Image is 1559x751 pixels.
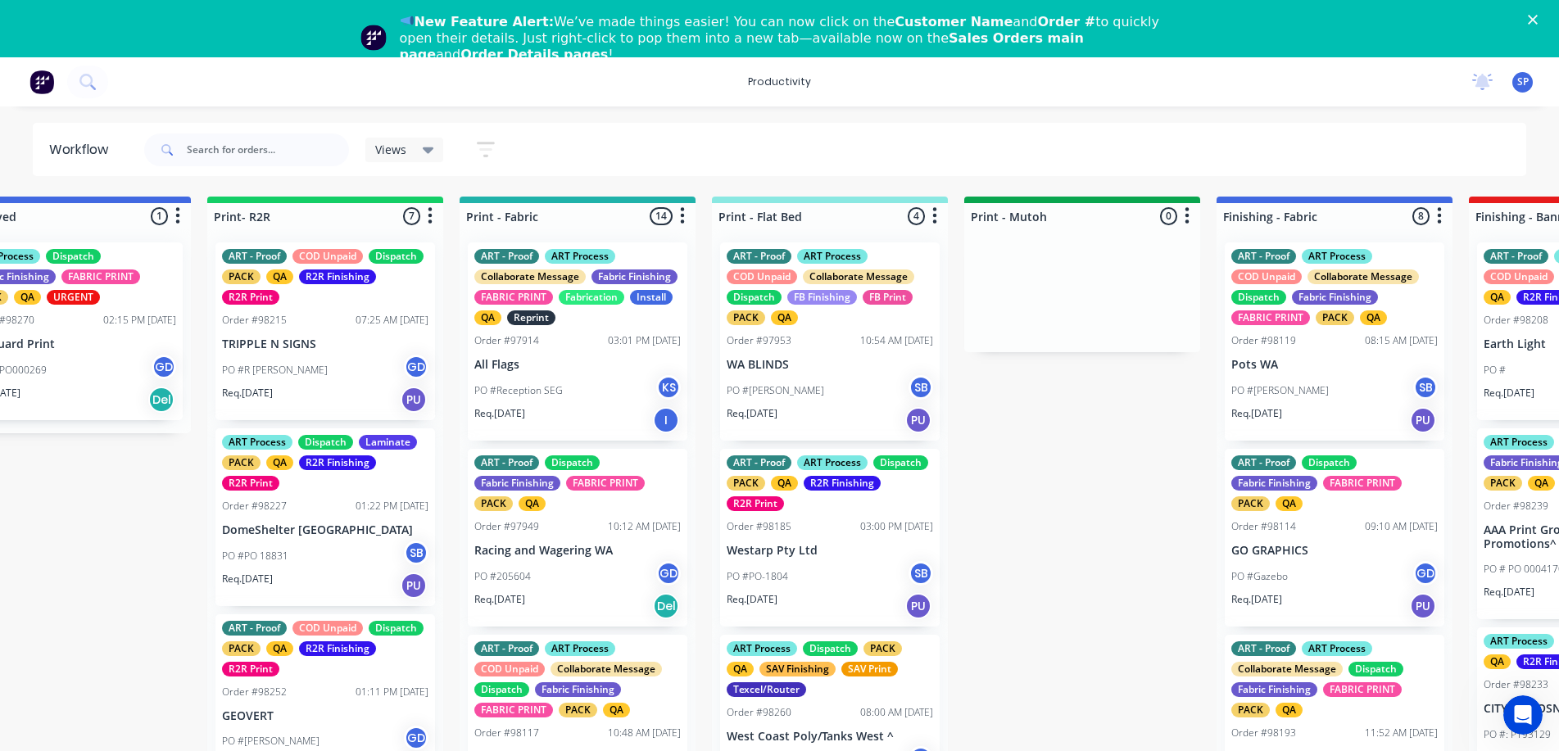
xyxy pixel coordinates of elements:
div: Dispatch [46,249,101,264]
p: Pots WA [1231,358,1438,372]
div: ART - Proof [1231,455,1296,470]
div: FABRIC PRINT [474,290,553,305]
div: Dispatch [298,435,353,450]
div: Dispatch [369,621,424,636]
div: Collaborate Message [803,269,914,284]
div: PACK [1231,703,1270,717]
div: Fabric Finishing [1292,290,1378,305]
div: COD Unpaid [474,662,545,676]
div: R2R Finishing [299,269,376,284]
div: productivity [740,70,819,94]
div: PACK [1231,496,1270,511]
p: Req. [DATE] [222,572,273,586]
div: GD [1413,561,1438,586]
b: New Feature Alert: [400,14,555,29]
p: All Flags [474,358,681,372]
div: QA [14,290,41,305]
p: GEOVERT [222,709,428,723]
div: ART - Proof [222,621,287,636]
img: Factory [29,70,54,94]
div: GD [404,726,428,750]
div: Dispatch [803,641,858,656]
p: Req. [DATE] [727,406,777,421]
div: Order #98185 [727,519,791,534]
p: Req. [DATE] [1231,406,1282,421]
div: PU [1410,407,1436,433]
div: R2R Finishing [299,455,376,470]
p: Racing and Wagering WA [474,544,681,558]
div: Dispatch [545,455,600,470]
p: TRIPPLE N SIGNS [222,337,428,351]
div: R2R Print [727,496,784,511]
p: PO #[PERSON_NAME] [727,383,824,398]
div: QA [1276,496,1303,511]
div: 08:15 AM [DATE] [1365,333,1438,348]
div: QA [474,310,501,325]
div: COD Unpaid [727,269,797,284]
div: SB [909,375,933,400]
div: FABRIC PRINT [474,703,553,717]
p: PO #[PERSON_NAME] [222,734,320,749]
p: Req. [DATE] [474,406,525,421]
div: Dispatch [727,290,782,305]
div: 11:52 AM [DATE] [1365,726,1438,740]
div: PACK [863,641,902,656]
div: We’ve made things easier! You can now click on the and to quickly open their details. Just right-... [400,11,1173,63]
div: FB Print [863,290,913,305]
p: PO #Gazebo [1231,569,1288,584]
div: PACK [727,310,765,325]
div: Order #98208 [1484,313,1548,328]
p: Req. [DATE] [1484,585,1534,599]
div: Order #98193 [1231,726,1296,740]
div: FABRIC PRINT [61,269,140,284]
div: ART - Proof [222,249,287,264]
div: QA [1484,290,1511,305]
p: Req. [DATE] [1484,386,1534,400]
div: SB [909,561,933,586]
div: Dispatch [474,682,529,697]
div: ART Process [1302,249,1372,264]
div: Fabric Finishing [1231,682,1317,697]
div: ART - ProofCOD UnpaidDispatchPACKQAR2R FinishingR2R PrintOrder #9821507:25 AM [DATE]TRIPPLE N SIG... [215,242,435,420]
p: Westarp Pty Ltd [727,544,933,558]
div: Order #98215 [222,313,287,328]
div: ART - Proof [474,455,539,470]
div: PU [905,407,931,433]
div: R2R Print [222,662,279,676]
input: Search for orders... [187,133,349,166]
div: QA [771,310,798,325]
p: PO #: P193129 [1484,727,1551,742]
div: Del [148,387,174,413]
div: ART Process [1484,435,1554,450]
div: 08:00 AM [DATE] [860,705,933,720]
div: Dispatch [1231,290,1286,305]
div: PACK [222,269,261,284]
div: Close [1528,15,1544,25]
p: PO # [1484,363,1506,378]
div: PACK [559,703,597,717]
div: GD [404,355,428,379]
div: 02:15 PM [DATE] [103,313,176,328]
div: COD Unpaid [292,621,363,636]
div: ART Process [797,249,868,264]
div: ART - Proof [474,249,539,264]
div: Order #98114 [1231,519,1296,534]
div: COD Unpaid [292,249,363,264]
div: Dispatch [873,455,928,470]
div: Dispatch [1302,455,1357,470]
div: GD [152,355,176,379]
div: ART - Proof [727,249,791,264]
div: FABRIC PRINT [1231,310,1310,325]
div: ART - Proof [1231,641,1296,656]
div: Collaborate Message [551,662,662,676]
div: Dispatch [1348,662,1403,676]
p: PO #PO 18831 [222,549,288,563]
div: COD Unpaid [1484,269,1554,284]
div: ART ProcessDispatchLaminatePACKQAR2R FinishingR2R PrintOrder #9822701:22 PM [DATE]DomeShelter [GE... [215,428,435,606]
div: R2R Print [222,290,279,305]
div: PACK [222,455,261,470]
div: PACK [1484,476,1522,491]
div: ART Process [797,455,868,470]
div: R2R Finishing [299,641,376,656]
div: R2R Finishing [804,476,881,491]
